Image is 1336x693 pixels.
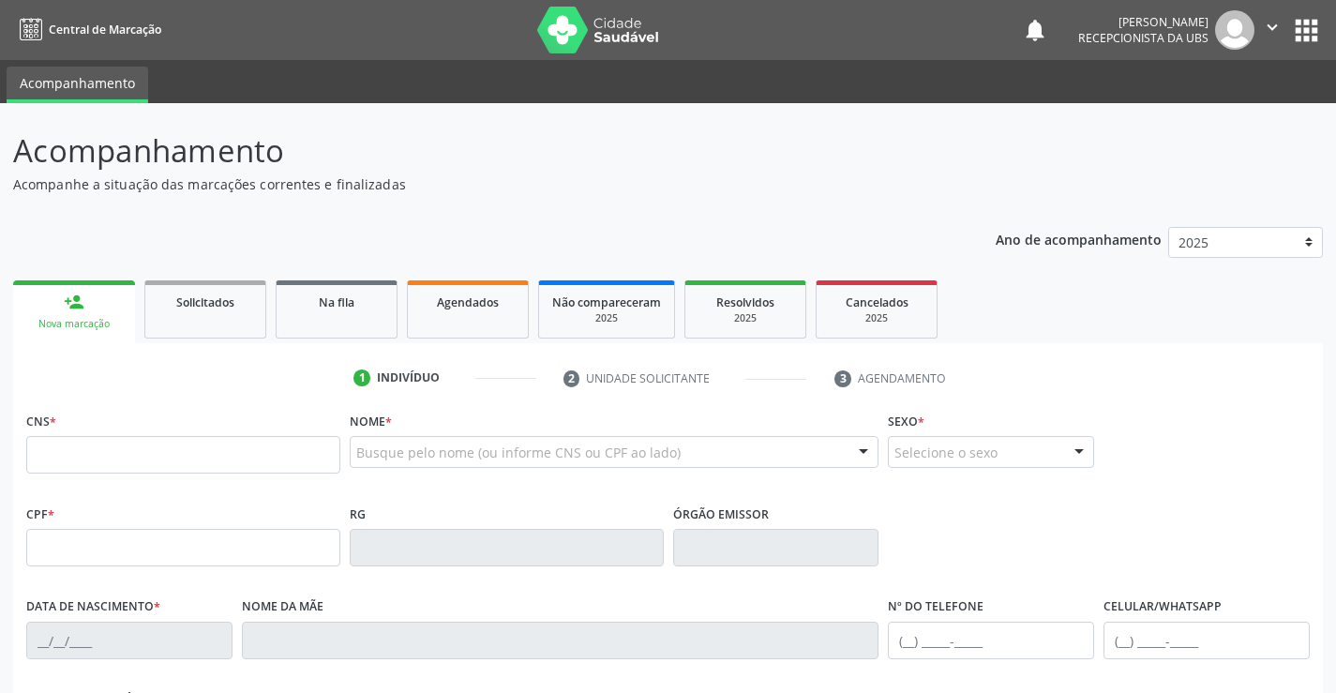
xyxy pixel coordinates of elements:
span: Não compareceram [552,294,661,310]
button:  [1254,10,1290,50]
span: Agendados [437,294,499,310]
label: Nº do Telefone [888,593,983,622]
div: Nova marcação [26,317,122,331]
label: Sexo [888,407,924,436]
input: (__) _____-_____ [888,622,1094,659]
p: Acompanhe a situação das marcações correntes e finalizadas [13,174,930,194]
label: CPF [26,500,54,529]
span: Cancelados [846,294,908,310]
div: 2025 [698,311,792,325]
i:  [1262,17,1283,38]
button: apps [1290,14,1323,47]
a: Acompanhamento [7,67,148,103]
img: img [1215,10,1254,50]
label: RG [350,500,366,529]
div: 2025 [552,311,661,325]
label: Nome da mãe [242,593,323,622]
input: (__) _____-_____ [1103,622,1310,659]
div: person_add [64,292,84,312]
div: 1 [353,369,370,386]
p: Ano de acompanhamento [996,227,1162,250]
span: Na fila [319,294,354,310]
label: CNS [26,407,56,436]
label: Nome [350,407,392,436]
label: Data de nascimento [26,593,160,622]
span: Selecione o sexo [894,443,998,462]
input: __/__/____ [26,622,233,659]
span: Resolvidos [716,294,774,310]
span: Busque pelo nome (ou informe CNS ou CPF ao lado) [356,443,681,462]
label: Celular/WhatsApp [1103,593,1222,622]
a: Central de Marcação [13,14,161,45]
span: Central de Marcação [49,22,161,38]
div: 2025 [830,311,923,325]
button: notifications [1022,17,1048,43]
p: Acompanhamento [13,128,930,174]
div: Indivíduo [377,369,440,386]
label: Órgão emissor [673,500,769,529]
span: Solicitados [176,294,234,310]
div: [PERSON_NAME] [1078,14,1208,30]
span: Recepcionista da UBS [1078,30,1208,46]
